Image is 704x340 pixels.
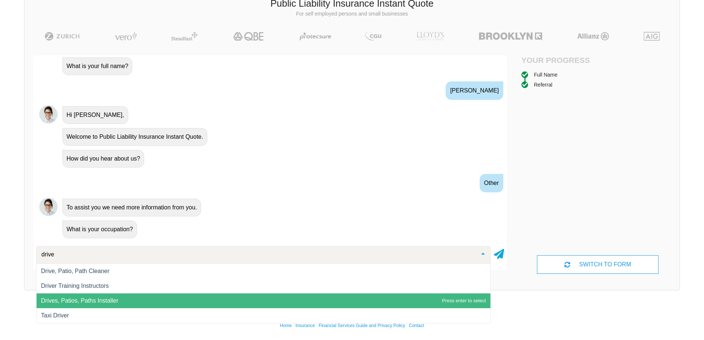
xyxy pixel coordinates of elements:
img: Allianz | Public Liability Insurance [574,32,613,41]
img: Chatbot | PLI [39,198,58,216]
div: [PERSON_NAME] [446,81,503,100]
p: For self employed persons and small businesses [30,10,674,18]
img: Steadfast | Public Liability Insurance [168,32,201,41]
div: Full Name [534,71,558,79]
input: Search or select your occupation [40,251,476,258]
img: Protecsure | Public Liability Insurance [297,32,334,41]
div: Welcome to Public Liability Insurance Instant Quote. [62,128,207,146]
img: Zurich | Public Liability Insurance [41,32,83,41]
div: Other [480,174,503,192]
span: Drives, Patios, Paths Installer [41,297,118,304]
div: What is your occupation? [62,221,137,238]
span: Driver Training Instructors [41,283,109,289]
span: Drive, Patio, Path Cleaner [41,268,109,274]
img: QBE | Public Liability Insurance [229,32,269,41]
h4: Your Progress [521,55,598,65]
div: To assist you we need more information from you. [62,199,201,216]
img: Brooklyn | Public Liability Insurance [476,32,545,41]
span: Taxi Driver [41,312,69,319]
div: Hi [PERSON_NAME], [62,106,128,124]
a: Contact [409,323,424,328]
img: AIG | Public Liability Insurance [641,32,663,41]
img: CGU | Public Liability Insurance [362,32,384,41]
div: How did you hear about us? [62,150,144,168]
a: Financial Services Guide and Privacy Policy [319,323,405,328]
img: Chatbot | PLI [39,105,58,124]
img: LLOYD's | Public Liability Insurance [412,32,448,41]
a: Home [280,323,292,328]
div: Referral [534,81,552,89]
div: What is your full name? [62,57,132,75]
a: Insurance [295,323,315,328]
div: SWITCH TO FORM [537,255,658,274]
img: Vero | Public Liability Insurance [112,32,140,41]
